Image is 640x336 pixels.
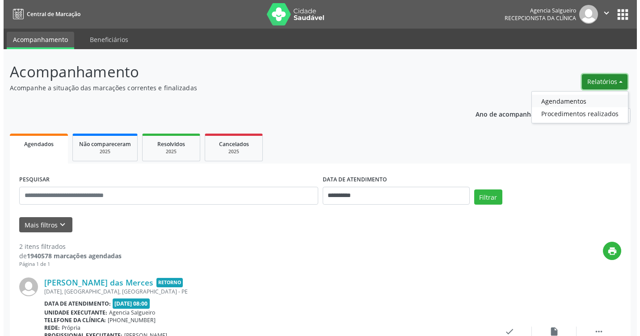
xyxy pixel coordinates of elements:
p: Ano de acompanhamento [472,108,551,119]
a: [PERSON_NAME] das Merces [41,277,150,287]
span: Resolvidos [154,140,181,148]
span: Cancelados [215,140,245,148]
img: img [16,277,34,296]
span: Agendados [21,140,50,148]
span: Recepcionista da clínica [501,14,573,22]
div: Página 1 de 1 [16,260,118,268]
button: Filtrar [471,189,499,205]
div: 2 itens filtrados [16,242,118,251]
div: 2025 [76,148,127,155]
span: Própria [58,324,77,332]
span: Central de Marcação [23,10,77,18]
a: Beneficiários [80,32,131,47]
button: apps [611,7,627,22]
button: Mais filtroskeyboard_arrow_down [16,217,69,233]
div: 2025 [145,148,190,155]
div: Agencia Salgueiro [501,7,573,14]
a: Procedimentos realizados [528,107,624,120]
a: Central de Marcação [6,7,77,21]
p: Acompanhe a situação das marcações correntes e finalizadas [6,83,441,92]
button:  [594,5,611,24]
a: Agendamentos [528,95,624,107]
i: keyboard_arrow_down [54,220,64,230]
ul: Relatórios [528,91,625,123]
span: Agencia Salgueiro [105,309,152,316]
strong: 1940578 marcações agendadas [23,252,118,260]
b: Telefone da clínica: [41,316,102,324]
span: [DATE] 08:00 [109,298,147,309]
button: Relatórios [578,74,624,89]
b: Data de atendimento: [41,300,107,307]
span: Não compareceram [76,140,127,148]
b: Rede: [41,324,56,332]
span: [PHONE_NUMBER] [104,316,152,324]
span: Retorno [153,278,179,287]
div: 2025 [208,148,253,155]
div: [DATE], [GEOGRAPHIC_DATA], [GEOGRAPHIC_DATA] - PE [41,288,484,295]
i: print [604,246,614,256]
label: DATA DE ATENDIMENTO [319,173,383,187]
img: img [576,5,594,24]
i:  [598,8,608,18]
button: print [599,242,618,260]
p: Acompanhamento [6,61,441,83]
b: Unidade executante: [41,309,104,316]
div: de [16,251,118,260]
a: Acompanhamento [3,32,71,49]
label: PESQUISAR [16,173,46,187]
